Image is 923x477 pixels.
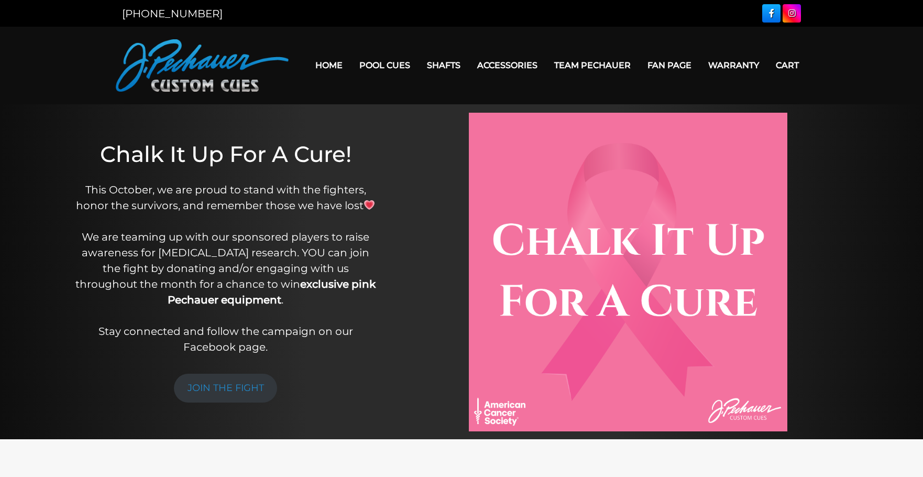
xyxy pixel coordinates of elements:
a: Home [307,52,351,79]
a: Warranty [700,52,767,79]
a: Pool Cues [351,52,419,79]
img: Pechauer Custom Cues [116,39,289,92]
h1: Chalk It Up For A Cure! [74,141,377,167]
a: Team Pechauer [546,52,639,79]
a: Accessories [469,52,546,79]
a: Fan Page [639,52,700,79]
a: Shafts [419,52,469,79]
img: 💗 [364,200,375,210]
a: [PHONE_NUMBER] [122,7,223,20]
a: JOIN THE FIGHT [174,374,278,403]
p: This October, we are proud to stand with the fighters, honor the survivors, and remember those we... [74,182,377,355]
a: Cart [767,52,807,79]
